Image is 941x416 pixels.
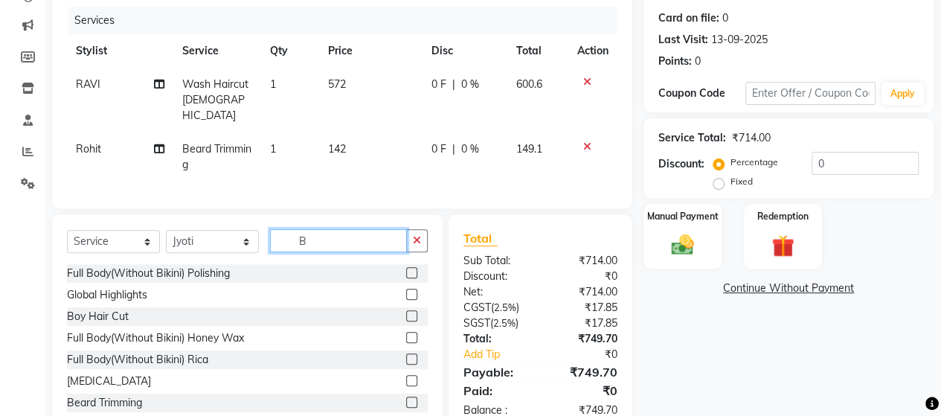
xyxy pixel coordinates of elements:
span: | [452,77,455,92]
div: ₹0 [540,269,629,284]
th: Price [318,34,422,68]
div: ₹714.00 [540,253,629,269]
div: 0 [722,10,728,26]
label: Manual Payment [647,210,719,223]
span: 0 % [461,141,479,157]
button: Apply [881,83,924,105]
span: 0 F [431,141,446,157]
div: Sub Total: [452,253,541,269]
th: Qty [261,34,319,68]
span: 2.5% [493,317,516,329]
span: Wash Haircut [DEMOGRAPHIC_DATA] [182,77,248,122]
div: Card on file: [658,10,719,26]
label: Fixed [730,175,753,188]
div: Last Visit: [658,32,708,48]
div: Total: [452,331,541,347]
span: RAVI [76,77,100,91]
div: ₹749.70 [540,331,629,347]
div: Net: [452,284,541,300]
div: Full Body(Without Bikini) Honey Wax [67,330,244,346]
span: Total [463,231,498,246]
div: Coupon Code [658,86,745,101]
div: ₹0 [555,347,629,362]
span: 0 % [461,77,479,92]
span: 149.1 [516,142,542,156]
th: Total [507,34,568,68]
div: Boy Hair Cut [67,309,129,324]
a: Continue Without Payment [646,281,931,296]
div: Global Highlights [67,287,147,303]
span: 2.5% [494,301,516,313]
div: Full Body(Without Bikini) Rica [67,352,208,368]
span: 1 [270,142,276,156]
th: Stylist [67,34,173,68]
div: ( ) [452,300,541,316]
div: ₹749.70 [540,363,629,381]
div: Discount: [658,156,704,172]
div: ₹714.00 [732,130,771,146]
div: Beard Trimming [67,395,142,411]
div: Services [68,7,629,34]
img: _gift.svg [765,232,801,260]
div: 13-09-2025 [711,32,768,48]
input: Enter Offer / Coupon Code [745,82,876,105]
div: ( ) [452,316,541,331]
span: SGST [463,316,490,330]
div: Paid: [452,382,541,400]
div: Discount: [452,269,541,284]
div: [MEDICAL_DATA] [67,374,151,389]
div: ₹0 [540,382,629,400]
span: 1 [270,77,276,91]
span: 572 [327,77,345,91]
th: Action [568,34,617,68]
th: Service [173,34,260,68]
label: Redemption [757,210,809,223]
a: Add Tip [452,347,555,362]
span: 0 F [431,77,446,92]
span: 142 [327,142,345,156]
div: 0 [695,54,701,69]
label: Percentage [730,156,778,169]
span: Rohit [76,142,101,156]
img: _cash.svg [664,232,701,258]
div: ₹17.85 [540,300,629,316]
th: Disc [423,34,507,68]
span: 600.6 [516,77,542,91]
span: Beard Trimming [182,142,251,171]
div: Service Total: [658,130,726,146]
input: Search or Scan [270,229,407,252]
div: Points: [658,54,692,69]
div: ₹714.00 [540,284,629,300]
div: ₹17.85 [540,316,629,331]
span: CGST [463,301,491,314]
span: | [452,141,455,157]
div: Payable: [452,363,541,381]
div: Full Body(Without Bikini) Polishing [67,266,230,281]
